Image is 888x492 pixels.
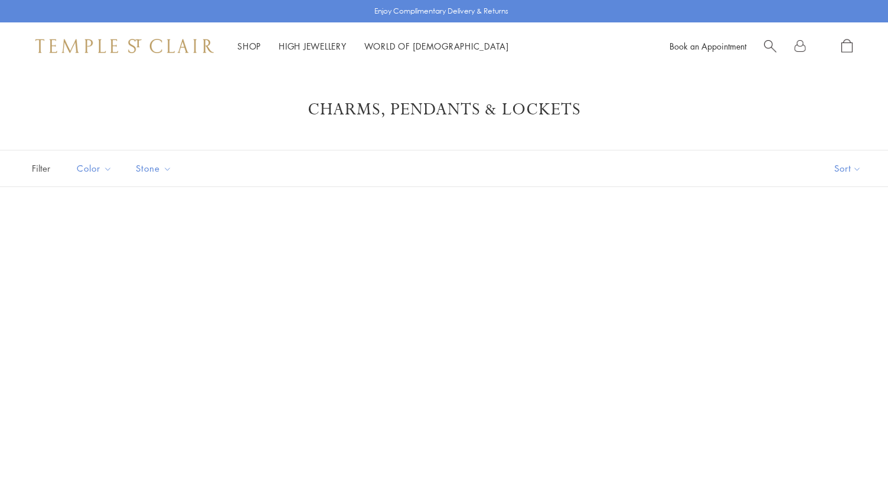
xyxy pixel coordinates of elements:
[130,161,181,176] span: Stone
[35,39,214,53] img: Temple St. Clair
[841,39,853,54] a: Open Shopping Bag
[237,39,509,54] nav: Main navigation
[364,40,509,52] a: World of [DEMOGRAPHIC_DATA]World of [DEMOGRAPHIC_DATA]
[374,5,508,17] p: Enjoy Complimentary Delivery & Returns
[127,155,181,182] button: Stone
[808,150,888,186] button: Show sort by
[764,39,776,54] a: Search
[47,99,841,120] h1: Charms, Pendants & Lockets
[279,40,347,52] a: High JewelleryHigh Jewellery
[68,155,121,182] button: Color
[670,40,746,52] a: Book an Appointment
[71,161,121,176] span: Color
[237,40,261,52] a: ShopShop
